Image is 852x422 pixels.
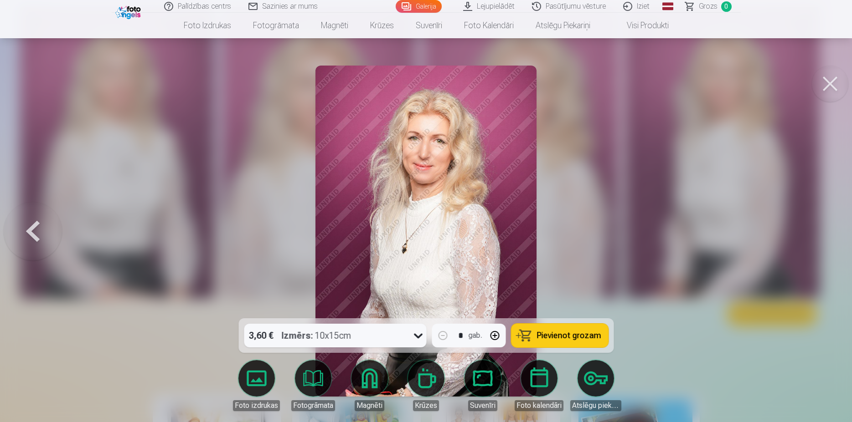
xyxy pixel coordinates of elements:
[115,4,143,19] img: /fa1
[173,13,242,38] a: Foto izdrukas
[242,13,310,38] a: Fotogrāmata
[721,1,732,12] span: 0
[699,1,718,12] span: Grozs
[310,13,359,38] a: Magnēti
[453,13,525,38] a: Foto kalendāri
[405,13,453,38] a: Suvenīri
[601,13,680,38] a: Visi produkti
[525,13,601,38] a: Atslēgu piekariņi
[359,13,405,38] a: Krūzes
